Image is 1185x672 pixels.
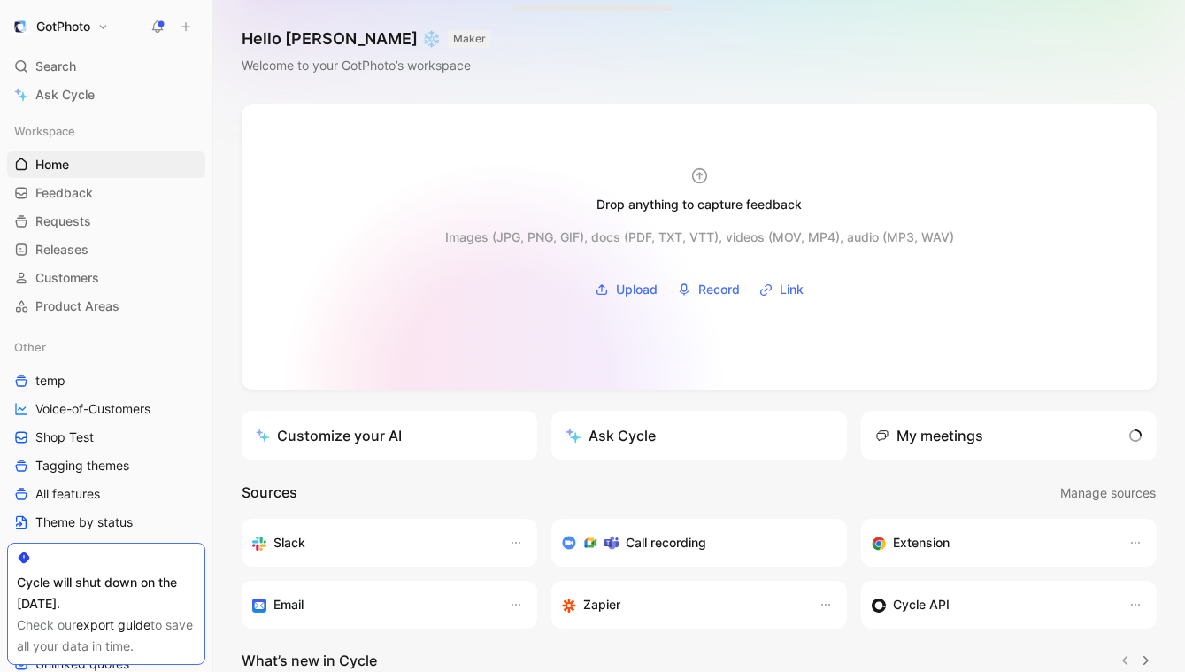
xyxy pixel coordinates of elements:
span: Other [14,338,46,356]
img: GotPhoto [12,18,29,35]
h2: Sources [242,482,297,505]
a: Customers [7,265,205,291]
button: Upload [589,276,664,303]
div: Customize your AI [256,425,402,446]
div: Other [7,334,205,360]
a: Feedback [7,180,205,206]
span: Workspace [14,122,75,140]
div: Cycle will shut down on the [DATE]. [17,572,196,614]
button: Link [753,276,810,303]
span: Shop Test [35,429,94,446]
a: Ask Cycle [7,81,205,108]
div: Capture feedback from thousands of sources with Zapier (survey results, recordings, sheets, etc). [562,594,801,615]
h1: Hello [PERSON_NAME] ❄️ [242,28,491,50]
span: Customers [35,269,99,287]
span: Ask Cycle [35,84,95,105]
a: Product Areas [7,293,205,320]
div: Capture feedback from anywhere on the web [872,532,1111,553]
a: Theme by status [7,509,205,536]
h3: Slack [273,532,305,553]
span: All features [35,485,100,503]
div: Workspace [7,118,205,144]
span: Record [698,279,740,300]
button: Ask Cycle [551,411,847,460]
div: Sync customers & send feedback from custom sources. Get inspired by our favorite use case [872,594,1111,615]
h1: GotPhoto [36,19,90,35]
button: MAKER [448,30,491,48]
h3: Zapier [583,594,620,615]
span: Home [35,156,69,174]
button: Record [671,276,746,303]
a: All features [7,481,205,507]
div: Forward emails to your feedback inbox [252,594,491,615]
div: Drop anything to capture feedback [596,194,802,215]
h3: Cycle API [893,594,950,615]
a: Tagging themes [7,452,205,479]
span: Theme by status [35,514,133,531]
span: temp [35,372,65,390]
span: Upload [616,279,658,300]
div: My meetings [875,425,983,446]
a: Theme by product team [7,537,205,564]
a: temp [7,367,205,394]
span: Voice-of-Customers [35,400,150,418]
span: Feedback [35,184,93,202]
span: Manage sources [1060,483,1156,504]
span: Link [780,279,804,300]
span: Product Areas [35,297,119,315]
a: Customize your AI [242,411,537,460]
a: Home [7,151,205,178]
a: Shop Test [7,424,205,451]
a: Requests [7,208,205,235]
div: Check our to save all your data in time. [17,614,196,657]
button: GotPhotoGotPhoto [7,14,113,39]
span: Tagging themes [35,457,129,475]
span: Releases [35,241,88,259]
div: Images (JPG, PNG, GIF), docs (PDF, TXT, VTT), videos (MOV, MP4), audio (MP3, WAV) [445,227,954,248]
h3: Email [273,594,304,615]
h3: Extension [893,532,950,553]
h2: What’s new in Cycle [242,650,377,671]
div: Welcome to your GotPhoto’s workspace [242,55,491,76]
div: Record & transcribe meetings from Zoom, Meet & Teams. [562,532,822,553]
a: export guide [76,617,150,632]
div: Search [7,53,205,80]
span: Search [35,56,76,77]
h3: Call recording [626,532,706,553]
button: Manage sources [1059,482,1157,505]
div: Ask Cycle [566,425,656,446]
a: Releases [7,236,205,263]
a: Voice-of-Customers [7,396,205,422]
div: Sync your customers, send feedback and get updates in Slack [252,532,491,553]
span: Requests [35,212,91,230]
